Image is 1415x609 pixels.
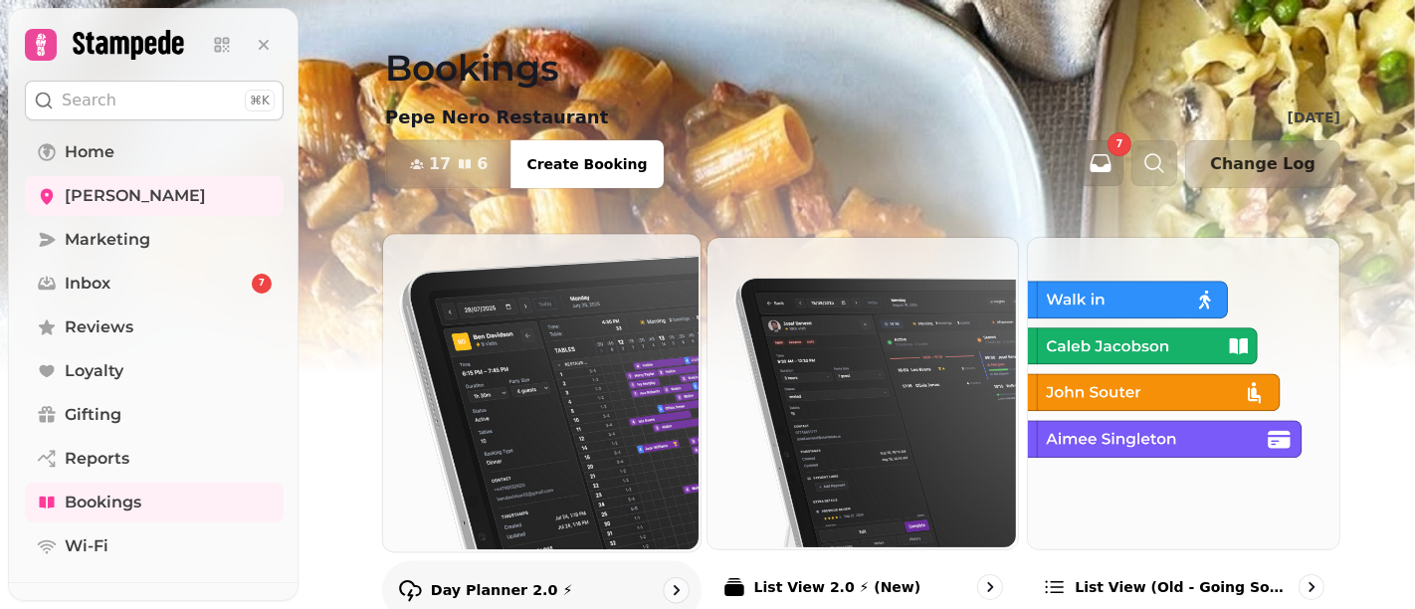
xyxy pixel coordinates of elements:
[25,307,284,347] a: Reviews
[65,272,110,296] span: Inbox
[25,220,284,260] a: Marketing
[65,140,114,164] span: Home
[65,403,121,427] span: Gifting
[386,140,511,188] button: 176
[65,315,133,339] span: Reviews
[62,89,116,112] p: Search
[25,81,284,120] button: Search⌘K
[429,156,451,172] span: 17
[381,232,699,549] img: Day Planner 2.0 ⚡
[431,580,573,600] p: Day Planner 2.0 ⚡
[1288,107,1340,127] p: [DATE]
[25,264,284,304] a: Inbox7
[1026,236,1337,547] img: List view (Old - going soon)
[65,228,150,252] span: Marketing
[65,184,206,208] span: [PERSON_NAME]
[259,277,265,291] span: 7
[25,351,284,391] a: Loyalty
[25,176,284,216] a: [PERSON_NAME]
[1075,577,1291,597] p: List view (Old - going soon)
[25,483,284,522] a: Bookings
[666,580,686,600] svg: go to
[65,359,123,383] span: Loyalty
[980,577,1000,597] svg: go to
[25,132,284,172] a: Home
[385,103,608,131] p: Pepe Nero Restaurant
[245,90,275,111] div: ⌘K
[706,236,1017,547] img: List View 2.0 ⚡ (New)
[65,491,141,514] span: Bookings
[1302,577,1321,597] svg: go to
[65,447,129,471] span: Reports
[477,156,488,172] span: 6
[526,157,647,171] span: Create Booking
[1210,156,1315,172] span: Change Log
[25,395,284,435] a: Gifting
[25,526,284,566] a: Wi-Fi
[1185,140,1340,188] button: Change Log
[754,577,921,597] p: List View 2.0 ⚡ (New)
[510,140,663,188] button: Create Booking
[25,439,284,479] a: Reports
[1116,139,1123,149] span: 7
[65,534,108,558] span: Wi-Fi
